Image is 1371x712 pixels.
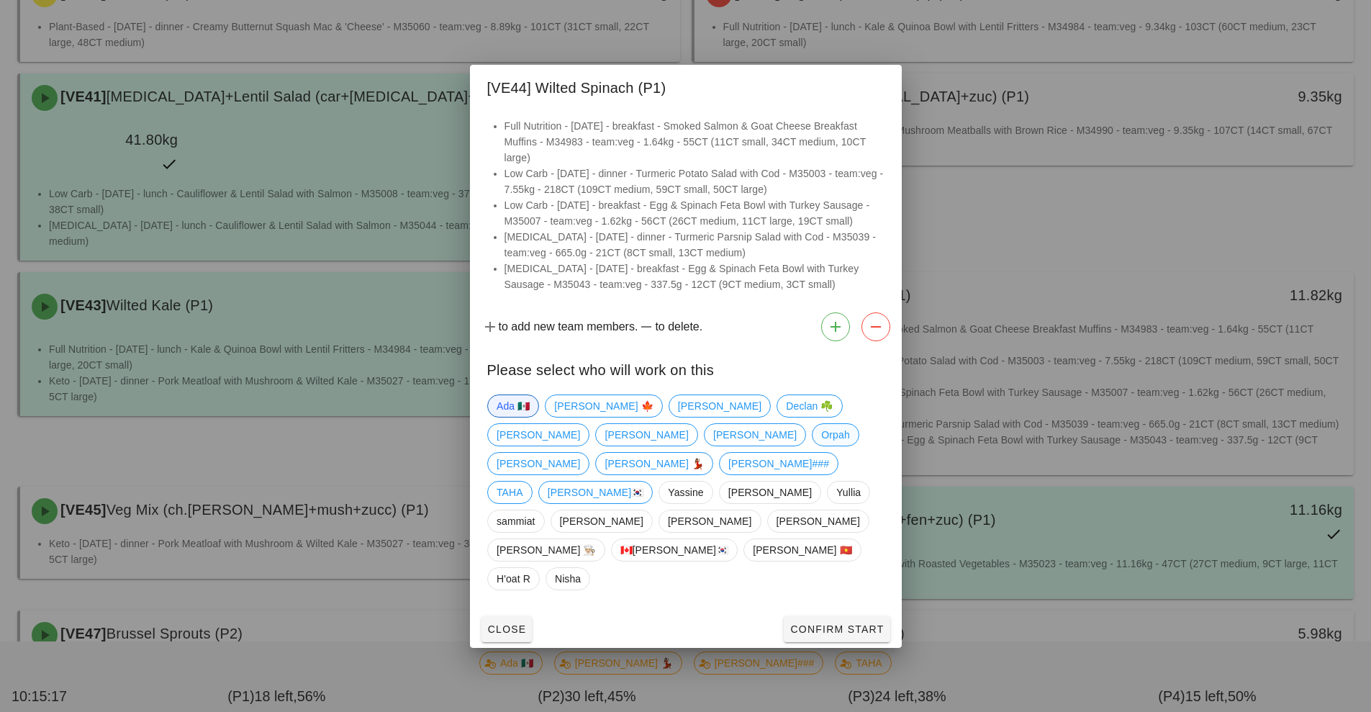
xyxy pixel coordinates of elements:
[470,347,902,389] div: Please select who will work on this
[789,623,884,635] span: Confirm Start
[620,539,728,561] span: 🇨🇦[PERSON_NAME]🇰🇷
[497,424,580,446] span: [PERSON_NAME]
[554,395,653,417] span: [PERSON_NAME] 🍁
[753,539,852,561] span: [PERSON_NAME] 🇻🇳
[728,453,828,474] span: [PERSON_NAME]###
[605,424,688,446] span: [PERSON_NAME]
[784,616,890,642] button: Confirm Start
[668,482,703,503] span: Yassine
[605,453,704,474] span: [PERSON_NAME] 💃🏽
[497,395,530,417] span: Ada 🇲🇽
[497,510,535,532] span: sammiat
[487,623,527,635] span: Close
[728,482,811,503] span: [PERSON_NAME]
[547,482,643,503] span: [PERSON_NAME]🇰🇷
[712,424,796,446] span: [PERSON_NAME]
[786,395,833,417] span: Declan ☘️
[554,568,580,590] span: Nisha
[504,261,884,292] li: [MEDICAL_DATA] - [DATE] - breakfast - Egg & Spinach Feta Bowl with Turkey Sausage - M35043 - team...
[504,166,884,197] li: Low Carb - [DATE] - dinner - Turmeric Potato Salad with Cod - M35003 - team:veg - 7.55kg - 218CT ...
[497,568,530,590] span: H'oat R
[470,307,902,347] div: to add new team members. to delete.
[836,482,861,503] span: Yullia
[470,65,902,107] div: [VE44] Wilted Spinach (P1)
[504,118,884,166] li: Full Nutrition - [DATE] - breakfast - Smoked Salmon & Goat Cheese Breakfast Muffins - M34983 - te...
[559,510,643,532] span: [PERSON_NAME]
[481,616,533,642] button: Close
[497,453,580,474] span: [PERSON_NAME]
[668,510,751,532] span: [PERSON_NAME]
[821,424,849,446] span: Orpah
[504,229,884,261] li: [MEDICAL_DATA] - [DATE] - dinner - Turmeric Parsnip Salad with Cod - M35039 - team:veg - 665.0g -...
[677,395,761,417] span: [PERSON_NAME]
[776,510,859,532] span: [PERSON_NAME]
[497,539,596,561] span: [PERSON_NAME] 👨🏼‍🍳
[497,482,523,503] span: TAHA
[504,197,884,229] li: Low Carb - [DATE] - breakfast - Egg & Spinach Feta Bowl with Turkey Sausage - M35007 - team:veg -...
